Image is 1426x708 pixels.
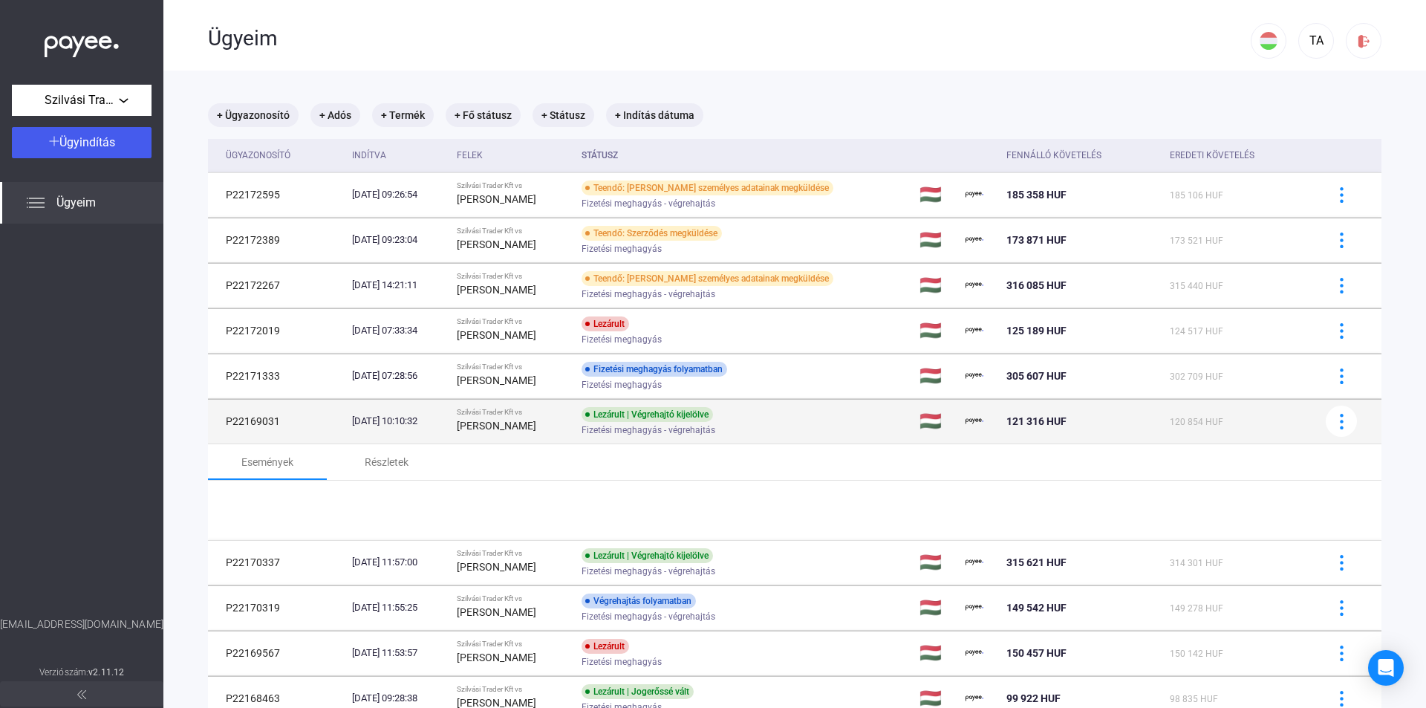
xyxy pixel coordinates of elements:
strong: [PERSON_NAME] [457,561,536,573]
div: Felek [457,146,569,164]
button: more-blue [1326,360,1357,392]
img: list.svg [27,194,45,212]
button: HU [1251,23,1286,59]
div: TA [1303,32,1329,50]
span: 315 440 HUF [1170,281,1223,291]
img: more-blue [1334,555,1350,571]
span: Fizetési meghagyás [582,331,662,348]
div: Szilvási Trader Kft vs [457,594,569,603]
strong: [PERSON_NAME] [457,329,536,341]
div: Végrehajtás folyamatban [582,594,696,608]
img: payee-logo [966,599,983,617]
img: payee-logo [966,276,983,294]
span: Fizetési meghagyás - végrehajtás [582,608,715,626]
strong: [PERSON_NAME] [457,238,536,250]
div: Lezárult | Végrehajtó kijelölve [582,548,713,563]
div: Lezárult [582,316,629,331]
span: 121 316 HUF [1006,415,1067,427]
div: Indítva [352,146,445,164]
strong: [PERSON_NAME] [457,374,536,386]
span: 316 085 HUF [1006,279,1067,291]
img: payee-logo [966,231,983,249]
span: Fizetési meghagyás - végrehajtás [582,285,715,303]
span: Fizetési meghagyás - végrehajtás [582,562,715,580]
span: Fizetési meghagyás - végrehajtás [582,421,715,439]
img: payee-logo [966,689,983,707]
span: Fizetési meghagyás [582,653,662,671]
td: 🇭🇺 [914,585,960,630]
span: 149 278 HUF [1170,603,1223,614]
div: [DATE] 07:33:34 [352,323,445,338]
img: more-blue [1334,278,1350,293]
div: Eredeti követelés [1170,146,1254,164]
strong: [PERSON_NAME] [457,652,536,663]
img: arrow-double-left-grey.svg [77,690,86,699]
mat-chip: + Indítás dátuma [606,103,703,127]
td: P22171333 [208,354,346,398]
img: more-blue [1334,646,1350,661]
div: Szilvási Trader Kft vs [457,363,569,371]
td: P22170319 [208,585,346,630]
button: more-blue [1326,179,1357,210]
span: 120 854 HUF [1170,417,1223,427]
strong: v2.11.12 [88,667,124,678]
span: 305 607 HUF [1006,370,1067,382]
img: more-blue [1334,414,1350,429]
div: Teendő: [PERSON_NAME] személyes adatainak megküldése [582,181,833,195]
img: more-blue [1334,600,1350,616]
td: 🇭🇺 [914,540,960,585]
img: payee-logo [966,412,983,430]
div: Szilvási Trader Kft vs [457,640,569,649]
button: TA [1298,23,1334,59]
div: Fennálló követelés [1006,146,1101,164]
div: Teendő: [PERSON_NAME] személyes adatainak megküldése [582,271,833,286]
span: 150 142 HUF [1170,649,1223,659]
div: [DATE] 07:28:56 [352,368,445,383]
span: Fizetési meghagyás [582,376,662,394]
td: 🇭🇺 [914,172,960,217]
div: Szilvási Trader Kft vs [457,227,569,236]
img: HU [1260,32,1277,50]
div: [DATE] 14:21:11 [352,278,445,293]
button: more-blue [1326,592,1357,623]
button: more-blue [1326,224,1357,256]
span: 98 835 HUF [1170,694,1218,704]
button: Ügyindítás [12,127,152,158]
mat-chip: + Státusz [533,103,594,127]
span: Szilvási Trader Kft [45,91,119,109]
span: 149 542 HUF [1006,602,1067,614]
img: plus-white.svg [49,136,59,146]
strong: [PERSON_NAME] [457,606,536,618]
div: Teendő: Szerződés megküldése [582,226,722,241]
div: [DATE] 10:10:32 [352,414,445,429]
td: 🇭🇺 [914,354,960,398]
button: Szilvási Trader Kft [12,85,152,116]
span: 302 709 HUF [1170,371,1223,382]
mat-chip: + Adós [310,103,360,127]
img: more-blue [1334,368,1350,384]
div: [DATE] 11:53:57 [352,646,445,660]
div: Lezárult | Jogerőssé vált [582,684,694,699]
div: Open Intercom Messenger [1368,650,1404,686]
div: Lezárult | Végrehajtó kijelölve [582,407,713,422]
td: 🇭🇺 [914,308,960,353]
div: Szilvási Trader Kft vs [457,549,569,558]
div: Eredeti követelés [1170,146,1307,164]
span: Fizetési meghagyás [582,240,662,258]
strong: [PERSON_NAME] [457,420,536,432]
td: P22172389 [208,218,346,262]
td: 🇭🇺 [914,218,960,262]
span: 124 517 HUF [1170,326,1223,337]
button: more-blue [1326,406,1357,437]
span: Ügyeim [56,194,96,212]
img: more-blue [1334,691,1350,707]
img: more-blue [1334,233,1350,248]
td: P22172019 [208,308,346,353]
button: more-blue [1326,547,1357,578]
div: Lezárult [582,639,629,654]
mat-chip: + Ügyazonosító [208,103,299,127]
strong: [PERSON_NAME] [457,284,536,296]
span: 125 189 HUF [1006,325,1067,337]
div: Felek [457,146,483,164]
td: P22169031 [208,399,346,444]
